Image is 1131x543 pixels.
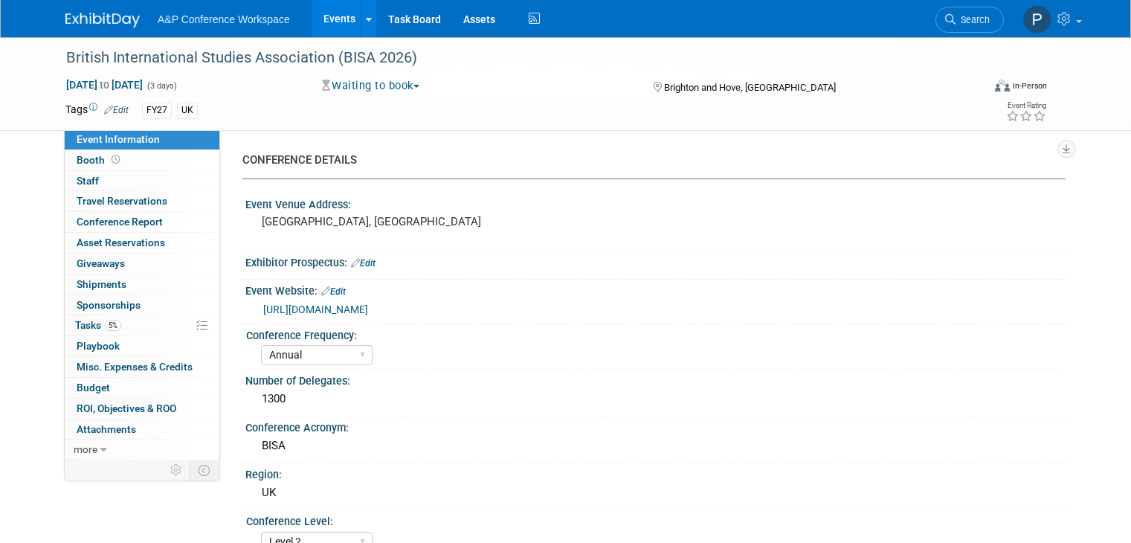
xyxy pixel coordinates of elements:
span: Conference Report [77,216,163,228]
span: [DATE] [DATE] [65,78,144,91]
span: more [74,443,97,455]
img: Paige Papandrea [1023,5,1051,33]
span: Shipments [77,278,126,290]
td: Tags [65,102,129,119]
span: Travel Reservations [77,195,167,207]
a: Tasks5% [65,315,219,335]
td: Personalize Event Tab Strip [164,460,190,480]
a: more [65,440,219,460]
a: Conference Report [65,212,219,232]
a: Edit [351,258,376,269]
div: BISA [257,434,1054,457]
div: Conference Frequency: [246,324,1059,343]
div: Region: [245,463,1066,482]
div: In-Person [1012,80,1047,91]
a: Asset Reservations [65,233,219,253]
a: Shipments [65,274,219,295]
span: Booth not reserved yet [109,154,123,165]
a: Playbook [65,336,219,356]
span: Misc. Expenses & Credits [77,361,193,373]
div: Conference Acronym: [245,417,1066,435]
img: ExhibitDay [65,13,140,28]
span: Booth [77,154,123,166]
span: to [97,79,112,91]
a: Booth [65,150,219,170]
span: A&P Conference Workspace [158,13,290,25]
a: Sponsorships [65,295,219,315]
div: Event Format [902,77,1047,100]
a: ROI, Objectives & ROO [65,399,219,419]
a: Staff [65,171,219,191]
span: Staff [77,175,99,187]
span: Budget [77,382,110,393]
a: Attachments [65,420,219,440]
div: Event Venue Address: [245,193,1066,212]
div: Event Rating [1006,102,1046,109]
span: Giveaways [77,257,125,269]
span: Brighton and Hove, [GEOGRAPHIC_DATA] [664,82,836,93]
a: Search [935,7,1004,33]
div: Conference Level: [246,510,1059,529]
div: British International Studies Association (BISA 2026) [61,45,964,71]
div: 1300 [257,388,1054,411]
div: Event Website: [245,280,1066,299]
div: Number of Delegates: [245,370,1066,388]
a: Event Information [65,129,219,150]
span: 5% [105,320,121,331]
span: Tasks [75,319,121,331]
a: [URL][DOMAIN_NAME] [263,303,368,315]
div: UK [257,481,1054,504]
pre: [GEOGRAPHIC_DATA], [GEOGRAPHIC_DATA] [262,215,571,228]
a: Edit [321,286,346,297]
span: Search [956,14,990,25]
a: Edit [104,105,129,115]
div: FY27 [142,103,172,118]
div: UK [177,103,198,118]
td: Toggle Event Tabs [190,460,220,480]
a: Travel Reservations [65,191,219,211]
button: Waiting to book [317,78,425,94]
div: Exhibitor Prospectus: [245,251,1066,271]
span: Sponsorships [77,299,141,311]
div: CONFERENCE DETAILS [242,152,1054,168]
span: Event Information [77,133,160,145]
span: (3 days) [146,81,177,91]
a: Giveaways [65,254,219,274]
img: Format-Inperson.png [995,80,1010,91]
a: Misc. Expenses & Credits [65,357,219,377]
span: Playbook [77,340,120,352]
a: Budget [65,378,219,398]
span: Asset Reservations [77,237,165,248]
span: ROI, Objectives & ROO [77,402,176,414]
span: Attachments [77,423,136,435]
